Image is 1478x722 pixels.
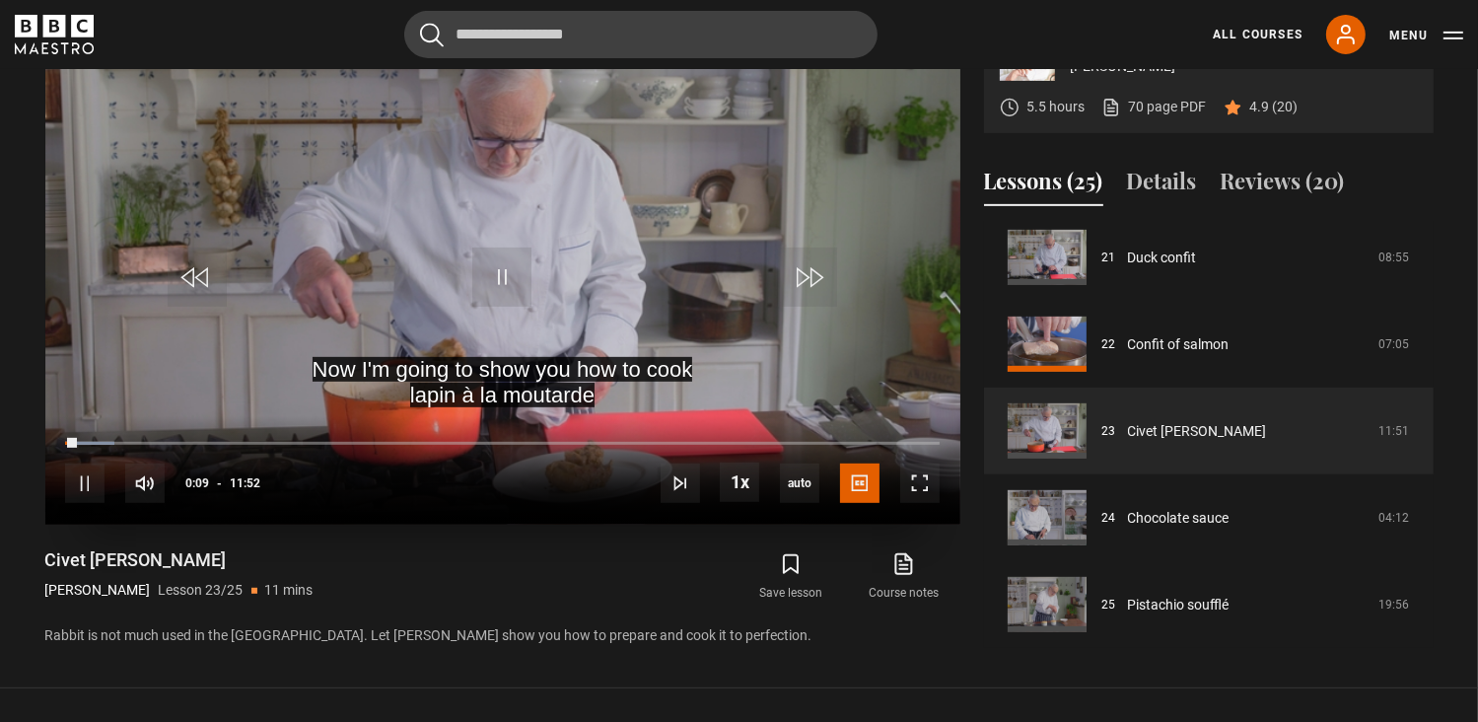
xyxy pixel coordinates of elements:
[404,11,878,58] input: Search
[1128,508,1230,529] a: Chocolate sauce
[984,165,1103,206] button: Lessons (25)
[265,580,314,601] p: 11 mins
[1213,26,1302,43] a: All Courses
[420,23,444,47] button: Submit the search query
[45,580,151,601] p: [PERSON_NAME]
[1128,334,1230,355] a: Confit of salmon
[185,466,209,501] span: 0:09
[900,464,940,503] button: Fullscreen
[1221,165,1345,206] button: Reviews (20)
[45,548,314,572] h1: Civet [PERSON_NAME]
[840,464,880,503] button: Captions
[735,548,847,606] button: Save lesson
[230,466,260,501] span: 11:52
[847,548,959,606] a: Course notes
[1128,595,1230,615] a: Pistachio soufflé
[720,463,759,502] button: Playback Rate
[65,464,105,503] button: Pause
[1027,97,1086,117] p: 5.5 hours
[125,464,165,503] button: Mute
[217,476,222,490] span: -
[45,10,960,525] video-js: Video Player
[1101,97,1207,117] a: 70 page PDF
[1128,421,1267,442] a: Civet [PERSON_NAME]
[45,625,960,646] p: Rabbit is not much used in the [GEOGRAPHIC_DATA]. Let [PERSON_NAME] show you how to prepare and c...
[1250,97,1299,117] p: 4.9 (20)
[1389,26,1463,45] button: Toggle navigation
[1127,165,1197,206] button: Details
[780,464,819,503] span: auto
[661,464,700,503] button: Next Lesson
[15,15,94,54] svg: BBC Maestro
[159,580,244,601] p: Lesson 23/25
[1128,248,1197,268] a: Duck confit
[780,464,819,503] div: Current quality: 720p
[65,442,939,446] div: Progress Bar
